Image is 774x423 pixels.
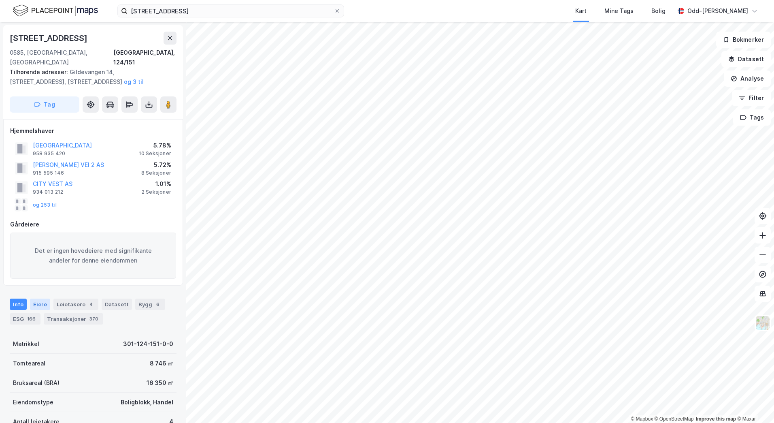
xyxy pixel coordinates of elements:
div: 958 935 420 [33,150,65,157]
div: 4 [87,300,95,308]
button: Bokmerker [716,32,771,48]
div: Det er ingen hovedeiere med signifikante andeler for denne eiendommen [10,233,176,279]
a: OpenStreetMap [655,416,694,422]
div: 5.78% [139,141,171,150]
button: Analyse [724,70,771,87]
span: Tilhørende adresser: [10,68,70,75]
div: Bolig [651,6,666,16]
div: Transaksjoner [44,313,103,325]
div: 1.01% [142,179,171,189]
div: Matrikkel [13,339,39,349]
div: Bygg [135,299,165,310]
div: 10 Seksjoner [139,150,171,157]
img: Z [755,315,770,331]
button: Filter [732,90,771,106]
div: Gildevangen 14, [STREET_ADDRESS], [STREET_ADDRESS] [10,67,170,87]
button: Tags [733,109,771,126]
div: 16 350 ㎡ [147,378,173,388]
div: 0585, [GEOGRAPHIC_DATA], [GEOGRAPHIC_DATA] [10,48,113,67]
div: 370 [88,315,100,323]
button: Tag [10,96,79,113]
div: Boligblokk, Handel [121,397,173,407]
div: 8 746 ㎡ [150,359,173,368]
div: Kontrollprogram for chat [734,384,774,423]
div: [STREET_ADDRESS] [10,32,89,45]
div: Gårdeiere [10,220,176,229]
div: 6 [154,300,162,308]
div: Eiendomstype [13,397,53,407]
div: [GEOGRAPHIC_DATA], 124/151 [113,48,176,67]
iframe: Chat Widget [734,384,774,423]
div: 301-124-151-0-0 [123,339,173,349]
div: Eiere [30,299,50,310]
div: 915 595 146 [33,170,64,176]
a: Mapbox [631,416,653,422]
button: Datasett [721,51,771,67]
div: Bruksareal (BRA) [13,378,60,388]
div: 8 Seksjoner [141,170,171,176]
div: Odd-[PERSON_NAME] [687,6,748,16]
input: Søk på adresse, matrikkel, gårdeiere, leietakere eller personer [128,5,334,17]
a: Improve this map [696,416,736,422]
div: 166 [26,315,37,323]
div: Hjemmelshaver [10,126,176,136]
div: ESG [10,313,40,325]
div: Info [10,299,27,310]
div: 2 Seksjoner [142,189,171,195]
div: 934 013 212 [33,189,63,195]
div: Datasett [102,299,132,310]
div: Kart [575,6,587,16]
div: Mine Tags [604,6,634,16]
div: Leietakere [53,299,98,310]
img: logo.f888ab2527a4732fd821a326f86c7f29.svg [13,4,98,18]
div: 5.72% [141,160,171,170]
div: Tomteareal [13,359,45,368]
